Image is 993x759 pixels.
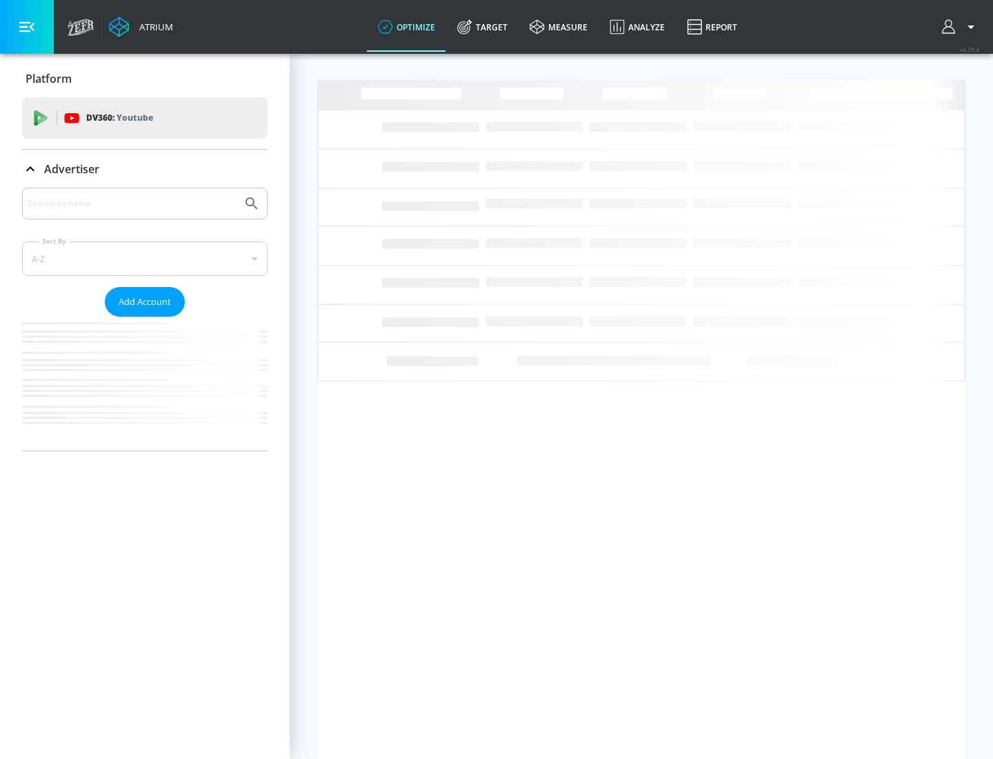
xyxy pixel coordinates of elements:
nav: list of Advertiser [22,317,268,451]
a: Analyze [599,2,676,52]
input: Search by name [28,195,237,213]
div: Platform [22,59,268,98]
div: Atrium [134,21,173,33]
div: DV360: Youtube [22,97,268,139]
div: Advertiser [22,188,268,451]
p: Platform [26,71,72,86]
span: v 4.25.4 [960,46,979,53]
p: Youtube [117,110,153,125]
p: DV360: [86,110,153,126]
a: Atrium [109,17,173,37]
a: Target [446,2,519,52]
div: A-Z [22,241,268,276]
div: Advertiser [22,150,268,188]
a: optimize [367,2,446,52]
span: Add Account [119,294,171,310]
a: measure [519,2,599,52]
button: Add Account [105,287,185,317]
a: Report [676,2,748,52]
label: Sort By [39,237,69,246]
p: Advertiser [44,161,99,177]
